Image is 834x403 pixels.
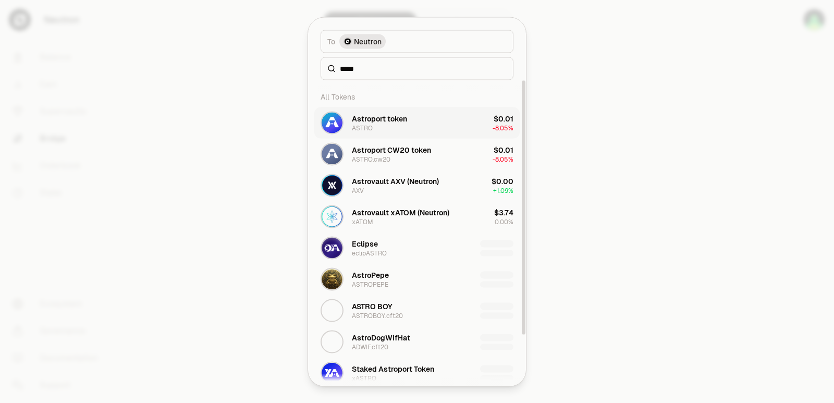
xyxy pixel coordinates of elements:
div: ASTRO.cw20 [352,155,390,163]
img: ASTRO Logo [322,112,342,133]
img: ASTROPEPE Logo [322,268,342,289]
img: AXV Logo [322,175,342,196]
div: Astroport token [352,113,407,124]
div: eclipASTRO [352,249,387,257]
span: -8.05% [493,155,513,163]
span: To [327,36,335,46]
div: $0.00 [492,176,513,186]
span: + 1.09% [493,186,513,194]
div: ASTROPEPE [352,280,388,288]
div: $3.74 [494,207,513,217]
img: ASTRO.cw20 Logo [322,143,342,164]
button: xASTRO LogoStaked Astroport TokenxASTRO [314,357,520,388]
div: xATOM [352,217,373,226]
div: Astrovault AXV (Neutron) [352,176,439,186]
div: xASTRO [352,374,376,382]
span: Neutron [354,36,382,46]
button: eclipASTRO LogoEclipseeclipASTRO [314,232,520,263]
img: xASTRO Logo [322,362,342,383]
div: Staked Astroport Token [352,363,434,374]
div: Astroport CW20 token [352,144,431,155]
img: eclipASTRO Logo [322,237,342,258]
div: $0.01 [494,144,513,155]
button: ToNeutron LogoNeutron [321,30,513,53]
button: ADWIF.cft20 LogoAstroDogWifHatADWIF.cft20 [314,326,520,357]
div: All Tokens [314,86,520,107]
button: ASTROBOY.cft20 LogoASTRO BOYASTROBOY.cft20 [314,295,520,326]
div: AstroPepe [352,270,389,280]
div: ASTRO [352,124,373,132]
button: ASTROPEPE LogoAstroPepeASTROPEPE [314,263,520,295]
button: ASTRO LogoAstroport tokenASTRO$0.01-8.05% [314,107,520,138]
button: AXV LogoAstrovault AXV (Neutron)AXV$0.00+1.09% [314,169,520,201]
button: ASTRO.cw20 LogoAstroport CW20 tokenASTRO.cw20$0.01-8.05% [314,138,520,169]
div: Astrovault xATOM (Neutron) [352,207,449,217]
div: ASTROBOY.cft20 [352,311,403,320]
img: xATOM Logo [322,206,342,227]
img: Neutron Logo [344,37,352,45]
div: ADWIF.cft20 [352,343,388,351]
span: 0.00% [495,217,513,226]
div: ASTRO BOY [352,301,393,311]
div: AstroDogWifHat [352,332,410,343]
button: xATOM LogoAstrovault xATOM (Neutron)xATOM$3.740.00% [314,201,520,232]
div: $0.01 [494,113,513,124]
div: AXV [352,186,364,194]
span: -8.05% [493,124,513,132]
div: Eclipse [352,238,378,249]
